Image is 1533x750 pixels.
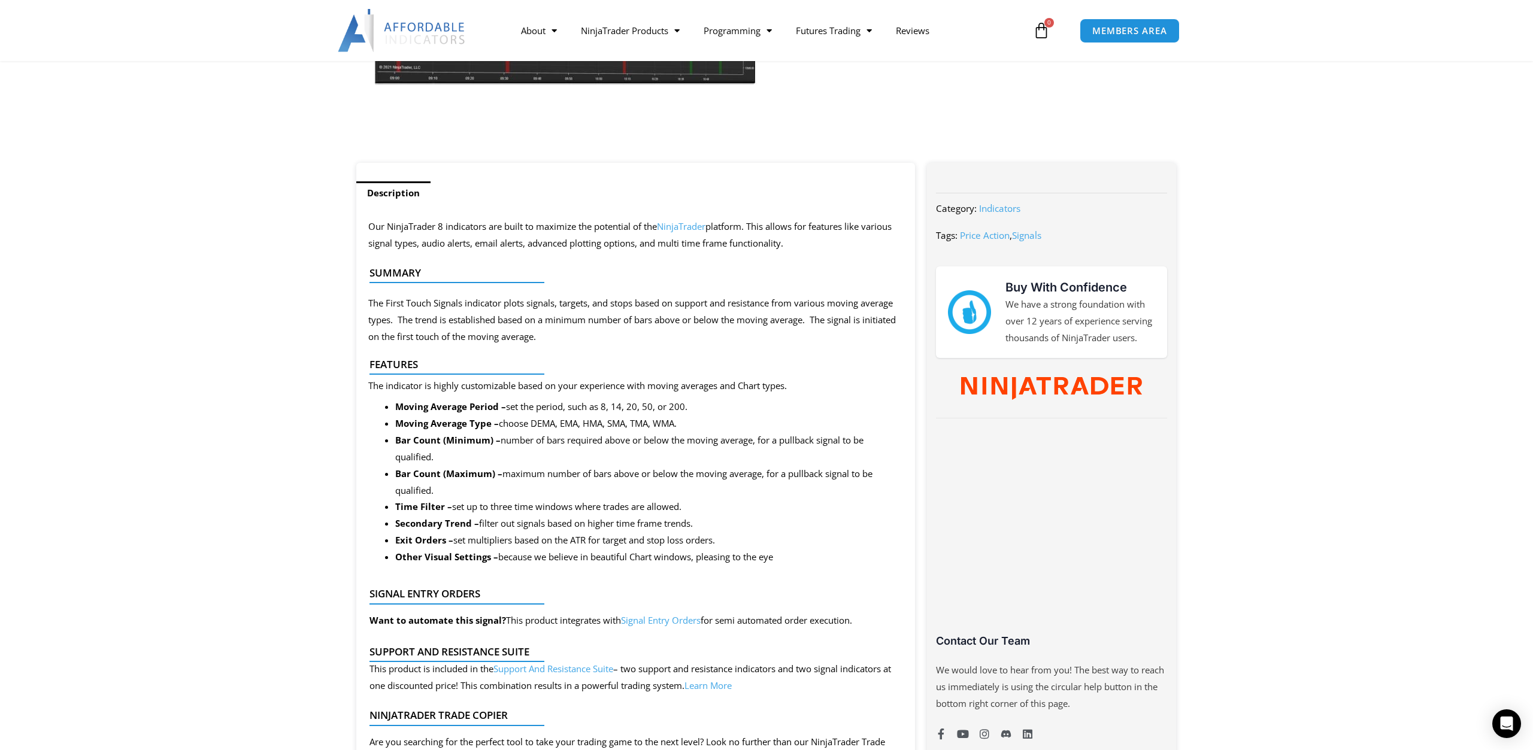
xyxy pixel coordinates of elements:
[338,9,466,52] img: LogoAI | Affordable Indicators – NinjaTrader
[395,500,452,512] strong: Time Filter –
[368,295,903,345] p: The First Touch Signals indicator plots signals, targets, and stops based on support and resistan...
[395,517,479,529] strong: Secondary Trend –
[948,290,991,333] img: mark thumbs good 43913 | Affordable Indicators – NinjaTrader
[960,229,1010,241] a: Price Action
[936,662,1167,712] p: We would love to hear from you! The best way to reach us immediately is using the circular help b...
[369,267,892,279] h4: Summary
[395,500,681,512] span: set up to three time windows where trades are allowed.
[369,588,892,600] h4: Signal Entry Orders
[369,661,892,694] p: This product is included in the – two support and resistance indicators and two signal indicators...
[960,229,1041,241] span: ,
[936,229,958,241] span: Tags:
[493,663,613,675] a: Support And Resistance Suite
[961,377,1141,400] img: NinjaTrader Wordmark color RGB | Affordable Indicators – NinjaTrader
[1015,13,1068,48] a: 0
[657,220,705,232] a: NinjaTrader
[684,679,732,691] a: Learn More
[907,34,1010,58] button: Buy with GPay
[569,17,692,44] a: NinjaTrader Products
[395,467,872,496] span: maximum number of bars above or below the moving average, for a pullback signal to be qualified.
[395,434,501,446] strong: Bar Count (Minimum) –
[509,17,1030,44] nav: Menu
[395,417,499,429] strong: Moving Average Type –
[395,517,693,529] span: filter out signals based on higher time frame trends.
[979,202,1020,214] a: Indicators
[1044,18,1054,28] span: 0
[621,614,701,626] a: Signal Entry Orders
[395,534,453,546] strong: Exit Orders –
[936,202,977,214] span: Category:
[509,17,569,44] a: About
[369,709,892,721] h4: NinjaTrader Trade Copier
[884,17,941,44] a: Reviews
[395,400,687,412] span: set the period, such as 8, 14, 20, 50, or 200.
[395,400,506,412] strong: Moving Average Period –
[784,17,884,44] a: Futures Trading
[368,220,892,249] span: Our NinjaTrader 8 indicators are built to maximize the potential of the platform. This allows for...
[1005,296,1155,347] p: We have a strong foundation with over 12 years of experience serving thousands of NinjaTrader users.
[803,74,1153,84] iframe: PayPal Message 1
[1012,229,1041,241] a: Signals
[1080,19,1180,43] a: MEMBERS AREA
[936,634,1167,648] h3: Contact Our Team
[395,551,498,563] strong: Other Visual Settings –
[395,551,773,563] span: because we believe in beautiful Chart windows, pleasing to the eye
[369,612,852,629] p: This product integrates with for semi automated order execution.
[395,434,864,463] span: number of bars required above or below the moving average, for a pullback signal to be qualified.
[395,417,677,429] span: choose DEMA, EMA, HMA, SMA, TMA, WMA.
[1092,26,1167,35] span: MEMBERS AREA
[1492,709,1521,738] div: Open Intercom Messenger
[1005,278,1155,296] h3: Buy With Confidence
[369,359,892,371] h4: Features
[395,467,502,479] strong: Bar Count (Maximum) –
[395,534,715,546] span: set multipliers based on the ATR for target and stop loss orders.
[356,181,431,205] a: Description
[692,17,784,44] a: Programming
[936,433,1167,643] iframe: Customer reviews powered by Trustpilot
[369,646,892,658] h4: Support and Resistance Suite
[369,614,506,626] strong: Want to automate this signal?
